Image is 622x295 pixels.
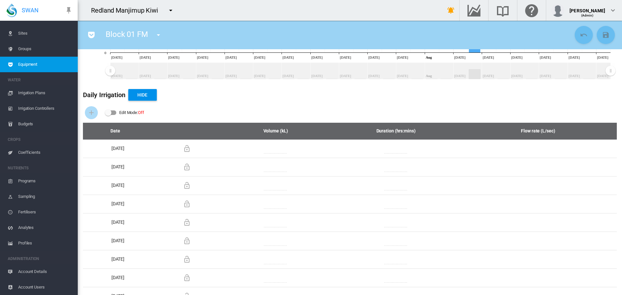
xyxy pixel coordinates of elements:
[180,216,193,229] button: Locking this row will prevent custom changes being overwritten by future data imports
[87,109,95,117] md-icon: icon-plus
[340,55,351,59] tspan: [DATE]
[106,30,148,39] span: Block 01 FM
[18,26,73,41] span: Sites
[183,237,191,245] md-icon: Locking this row will prevent custom changes being overwritten by future data imports
[18,101,73,116] span: Irrigation Controllers
[197,55,208,59] tspan: [DATE]
[164,4,177,17] button: icon-menu-down
[551,4,564,17] img: profile.jpg
[183,274,191,282] md-icon: Locking this row will prevent custom changes being overwritten by future data imports
[368,55,380,59] tspan: [DATE]
[570,5,605,11] div: [PERSON_NAME]
[18,116,73,132] span: Budgets
[511,55,523,59] tspan: [DATE]
[111,238,124,243] span: [DATE]
[524,6,539,14] md-icon: Click here for help
[6,4,17,17] img: SWAN-Landscape-Logo-Colour-drop.png
[8,134,73,145] span: CROPS
[426,55,432,59] tspan: Aug
[183,182,191,189] md-icon: Locking this row will prevent custom changes being overwritten by future data imports
[180,198,193,210] button: Locking this row will prevent custom changes being overwritten by future data imports
[183,255,191,263] md-icon: Locking this row will prevent custom changes being overwritten by future data imports
[65,6,73,14] md-icon: icon-pin
[111,220,124,225] span: [DATE]
[111,275,124,280] span: [DATE]
[105,51,107,55] tspan: 0
[180,271,193,284] button: Locking this row will prevent custom changes being overwritten by future data imports
[254,55,265,59] tspan: [DATE]
[128,89,157,101] button: Hide
[8,163,73,173] span: NUTRIENTS
[105,63,116,79] g: Zoom chart using cursor arrows
[18,57,73,72] span: Equipment
[111,146,124,151] span: [DATE]
[495,6,511,14] md-icon: Search the knowledge base
[540,55,551,59] tspan: [DATE]
[85,28,98,41] button: icon-pocket
[18,204,73,220] span: Fertilisers
[180,179,193,192] button: Locking this row will prevent custom changes being overwritten by future data imports
[397,55,408,59] tspan: [DATE]
[111,55,122,59] tspan: [DATE]
[581,14,594,17] span: (Admin)
[119,108,144,117] div: Edit Mode:
[466,6,482,14] md-icon: Go to the Data Hub
[18,173,73,189] span: Programs
[282,55,294,59] tspan: [DATE]
[183,219,191,226] md-icon: Locking this row will prevent custom changes being overwritten by future data imports
[597,55,608,59] tspan: [DATE]
[111,183,124,188] span: [DATE]
[180,253,193,266] button: Locking this row will prevent custom changes being overwritten by future data imports
[575,26,593,44] button: Cancel Changes
[8,254,73,264] span: ADMINISTRATION
[18,189,73,204] span: Sampling
[152,28,165,41] button: icon-menu-down
[180,161,193,174] button: Locking this row will prevent custom changes being overwritten by future data imports
[18,41,73,57] span: Groups
[597,26,615,44] button: Save Changes
[111,201,124,206] span: [DATE]
[155,31,162,39] md-icon: icon-menu-down
[311,55,323,59] tspan: [DATE]
[454,55,466,59] tspan: [DATE]
[83,123,148,140] th: Date
[111,256,124,262] span: [DATE]
[444,4,457,17] button: icon-bell-ring
[85,106,98,119] button: Add Water Flow Record
[168,55,179,59] tspan: [DATE]
[569,55,580,59] tspan: [DATE]
[18,264,73,279] span: Account Details
[18,235,73,251] span: Profiles
[180,234,193,247] button: Locking this row will prevent custom changes being overwritten by future data imports
[580,31,588,39] md-icon: icon-undo
[605,63,616,79] g: Zoom chart using cursor arrows
[225,55,237,59] tspan: [DATE]
[467,123,617,140] th: Flow rate (L/sec)
[111,164,124,169] span: [DATE]
[140,55,151,59] tspan: [DATE]
[609,6,617,14] md-icon: icon-chevron-down
[8,75,73,85] span: WATER
[87,31,95,39] md-icon: icon-pocket
[22,6,39,14] span: SWAN
[183,200,191,208] md-icon: Locking this row will prevent custom changes being overwritten by future data imports
[110,63,610,79] rect: Zoom chart using cursor arrows
[91,6,164,15] div: Redland Manjimup Kiwi
[447,6,455,14] md-icon: icon-bell-ring
[167,6,175,14] md-icon: icon-menu-down
[483,55,494,59] tspan: [DATE]
[183,163,191,171] md-icon: Locking this row will prevent custom changes being overwritten by future data imports
[138,110,144,115] span: Off
[18,279,73,295] span: Account Users
[183,145,191,153] md-icon: Locking this row will prevent custom changes being overwritten by future data imports
[18,145,73,160] span: Coefficients
[18,220,73,235] span: Analytes
[105,108,144,118] md-switch: Edit Mode: Off
[325,123,467,140] th: Duration (hrs:mins)
[18,85,73,101] span: Irrigation Plans
[83,91,126,99] b: Daily Irrigation
[602,31,610,39] md-icon: icon-content-save
[180,142,193,155] button: Locking this row will prevent custom changes being overwritten by future data imports
[226,123,325,140] th: Volume (kL)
